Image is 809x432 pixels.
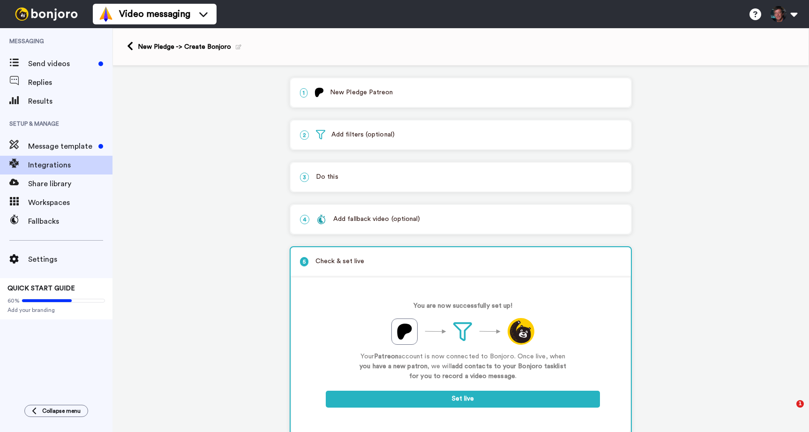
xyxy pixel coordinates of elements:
strong: Patreon [374,353,398,360]
p: You are now successfully set up! [413,301,513,311]
span: QUICK START GUIDE [7,285,75,292]
p: Do this [300,172,622,182]
span: Message template [28,141,95,152]
div: 2Add filters (optional) [290,120,632,150]
span: Workspaces [28,197,112,208]
p: Your account is now connected to Bonjoro. Once live, when , we will . [355,352,571,381]
img: ArrowLong.svg [479,329,501,334]
p: Add filters (optional) [300,130,622,140]
strong: add contacts to your Bonjoro tasklist for you to record a video message [409,363,566,379]
button: Set live [326,391,600,408]
span: 5 [300,257,308,266]
span: Collapse menu [42,407,81,415]
span: Video messaging [119,8,190,21]
img: filter.svg [316,130,325,139]
img: logo_patreon.svg [315,88,324,97]
p: Check & set live [300,257,622,266]
p: New Pledge Patreon [300,88,622,98]
span: Add your branding [7,306,105,314]
img: logo_round_yellow.svg [508,318,534,345]
span: Integrations [28,159,112,171]
span: Fallbacks [28,216,112,227]
span: Settings [28,254,112,265]
span: Send videos [28,58,95,69]
span: 1 [300,88,307,98]
img: filter.svg [453,322,472,341]
iframe: Intercom live chat [777,400,800,423]
img: logo_patreon.svg [397,324,412,340]
img: vm-color.svg [98,7,113,22]
div: Add fallback video (optional) [316,214,420,224]
div: 3Do this [290,162,632,192]
img: bj-logo-header-white.svg [11,8,82,21]
div: New Pledge -> Create Bonjoro [138,42,241,52]
button: Collapse menu [24,405,88,417]
img: ArrowLong.svg [425,329,446,334]
span: Share library [28,178,112,189]
span: Results [28,96,112,107]
span: 60% [7,297,20,304]
span: 4 [300,215,309,224]
div: 4Add fallback video (optional) [290,204,632,235]
span: 2 [300,130,309,140]
span: 3 [300,173,309,182]
span: Replies [28,77,112,88]
span: 1 [796,400,804,408]
strong: you have a new patron [360,363,427,370]
div: 1New Pledge Patreon [290,77,632,108]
